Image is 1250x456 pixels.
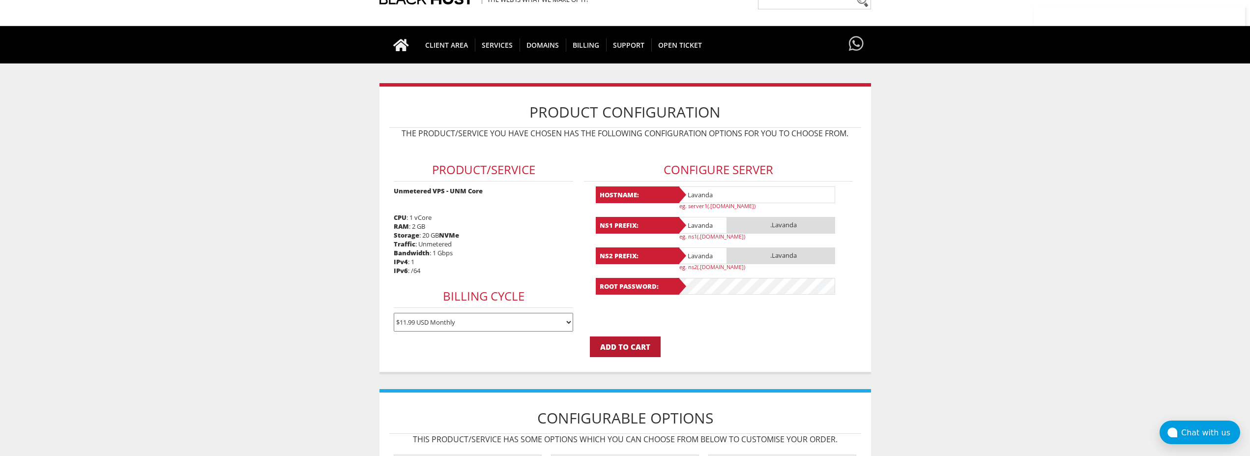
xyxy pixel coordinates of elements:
[596,247,679,264] b: NS2 Prefix:
[418,38,475,52] span: CLIENT AREA
[584,158,853,182] h3: Configure Server
[418,26,475,63] a: CLIENT AREA
[394,213,407,222] b: CPU
[727,247,835,264] span: .Lavanda
[679,233,842,240] p: eg. ns1(.[DOMAIN_NAME])
[475,26,520,63] a: SERVICES
[590,336,661,357] input: Add to Cart
[394,240,415,248] b: Traffic
[520,26,566,63] a: Domains
[389,144,578,336] div: : 1 vCore : 2 GB : 20 GB : Unmetered : 1 Gbps : 1 : /64
[394,257,408,266] b: IPv4
[651,26,709,63] a: Open Ticket
[596,278,679,295] b: Root Password:
[389,128,861,139] p: The product/service you have chosen has the following configuration options for you to choose from.
[596,217,679,234] b: NS1 Prefix:
[1160,421,1240,444] button: Chat with us
[606,26,652,63] a: Support
[389,402,861,434] h1: Configurable Options
[651,38,709,52] span: Open Ticket
[566,26,607,63] a: Billing
[566,38,607,52] span: Billing
[679,202,842,210] p: eg. server1(.[DOMAIN_NAME])
[596,186,679,203] b: Hostname:
[383,26,419,63] a: Go to homepage
[394,158,573,182] h3: Product/Service
[520,38,566,52] span: Domains
[606,38,652,52] span: Support
[475,38,520,52] span: SERVICES
[727,217,835,234] span: .Lavanda
[1181,428,1240,437] div: Chat with us
[394,248,430,257] b: Bandwidth
[679,263,842,271] p: eg. ns2(.[DOMAIN_NAME])
[394,231,419,240] b: Storage
[439,231,459,240] b: NVMe
[394,266,408,275] b: IPv6
[394,186,483,195] strong: Unmetered VPS - UNM Core
[394,222,409,231] b: RAM
[389,434,861,445] p: This product/service has some options which you can choose from below to customise your order.
[394,285,573,308] h3: Billing Cycle
[389,96,861,128] h1: Product Configuration
[846,26,866,62] a: Have questions?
